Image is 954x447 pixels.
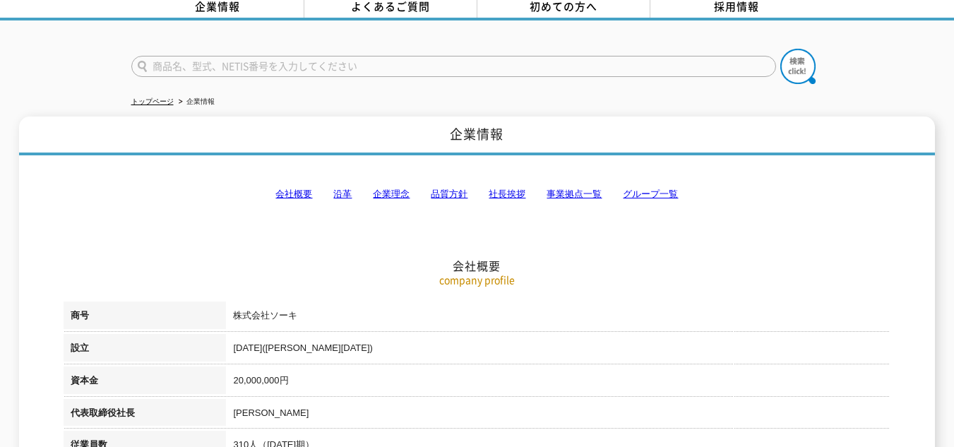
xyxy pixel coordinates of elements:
[131,97,174,105] a: トップページ
[64,366,226,399] th: 資本金
[131,56,776,77] input: 商品名、型式、NETIS番号を入力してください
[226,399,890,431] td: [PERSON_NAME]
[226,366,890,399] td: 20,000,000円
[333,189,352,199] a: 沿革
[64,302,226,334] th: 商号
[226,302,890,334] td: 株式会社ソーキ
[64,334,226,366] th: 設立
[431,189,467,199] a: 品質方針
[64,273,890,287] p: company profile
[64,399,226,431] th: 代表取締役社長
[176,95,215,109] li: 企業情報
[226,334,890,366] td: [DATE]([PERSON_NAME][DATE])
[64,117,890,273] h2: 会社概要
[547,189,602,199] a: 事業拠点一覧
[373,189,410,199] a: 企業理念
[780,49,816,84] img: btn_search.png
[275,189,312,199] a: 会社概要
[489,189,525,199] a: 社長挨拶
[623,189,678,199] a: グループ一覧
[19,117,935,155] h1: 企業情報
